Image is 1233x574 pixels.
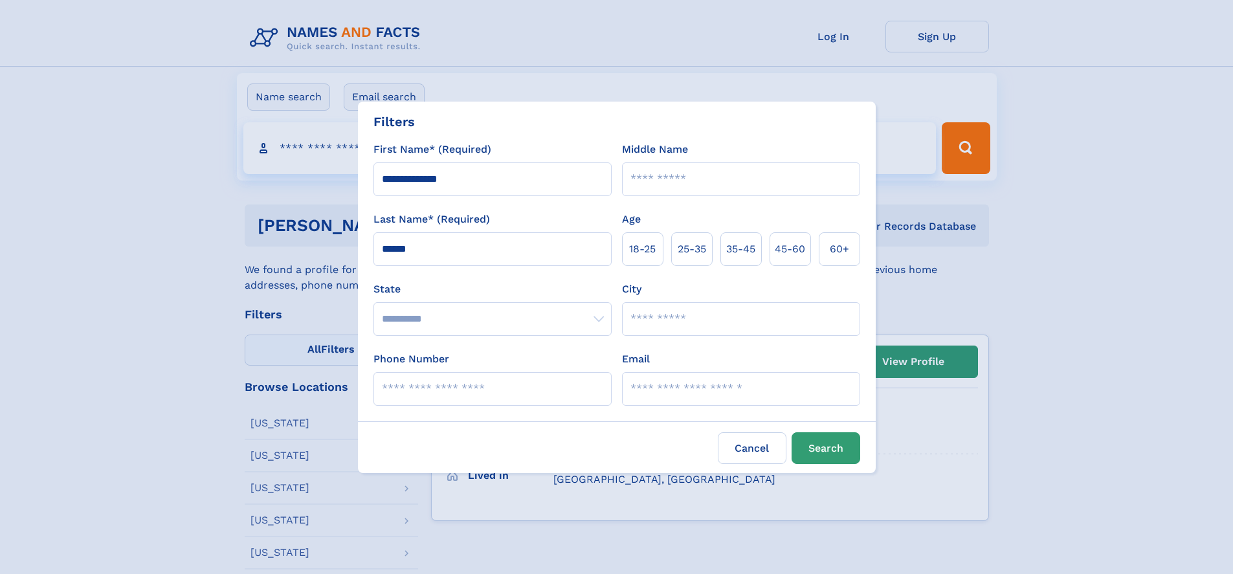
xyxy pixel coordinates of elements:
[622,212,641,227] label: Age
[622,351,650,367] label: Email
[792,432,860,464] button: Search
[622,142,688,157] label: Middle Name
[373,212,490,227] label: Last Name* (Required)
[678,241,706,257] span: 25‑35
[622,281,641,297] label: City
[373,351,449,367] label: Phone Number
[373,281,612,297] label: State
[718,432,786,464] label: Cancel
[373,112,415,131] div: Filters
[373,142,491,157] label: First Name* (Required)
[629,241,656,257] span: 18‑25
[830,241,849,257] span: 60+
[775,241,805,257] span: 45‑60
[726,241,755,257] span: 35‑45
